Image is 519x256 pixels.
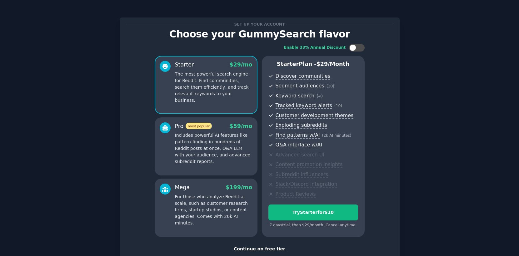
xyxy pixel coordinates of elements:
[268,204,358,220] button: TryStarterfor$10
[276,191,316,198] span: Product Reviews
[284,45,346,51] div: Enable 33% Annual Discount
[276,122,327,129] span: Exploding subreddits
[186,123,212,129] span: most popular
[317,94,323,98] span: ( ∞ )
[276,152,324,158] span: Advanced search UI
[229,62,252,68] span: $ 29 /mo
[276,112,354,119] span: Customer development themes
[268,223,358,228] div: 7 days trial, then $ 29 /month . Cancel anytime.
[276,181,337,188] span: Slack/Discord integration
[175,61,194,69] div: Starter
[276,102,332,109] span: Tracked keyword alerts
[226,184,252,190] span: $ 199 /mo
[233,21,286,27] span: Set up your account
[334,104,342,108] span: ( 10 )
[276,83,324,89] span: Segment audiences
[322,133,352,138] span: ( 2k AI minutes )
[175,71,252,104] p: The most powerful search engine for Reddit. Find communities, search them efficiently, and track ...
[276,73,330,80] span: Discover communities
[327,84,334,88] span: ( 10 )
[175,194,252,226] p: For those who analyze Reddit at scale, such as customer research firms, startup studios, or conte...
[229,123,252,129] span: $ 59 /mo
[269,209,358,216] div: Try Starter for $10
[175,122,212,130] div: Pro
[276,142,322,148] span: Q&A interface w/AI
[126,246,393,252] div: Continue on free tier
[317,61,350,67] span: $ 29 /month
[276,132,320,139] span: Find patterns w/AI
[268,60,358,68] p: Starter Plan -
[276,171,328,178] span: Subreddit influencers
[175,132,252,165] p: Includes powerful AI features like pattern-finding in hundreds of Reddit posts at once, Q&A LLM w...
[126,29,393,40] p: Choose your GummySearch flavor
[175,184,190,191] div: Mega
[276,93,315,99] span: Keyword search
[276,161,343,168] span: Content promotion insights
